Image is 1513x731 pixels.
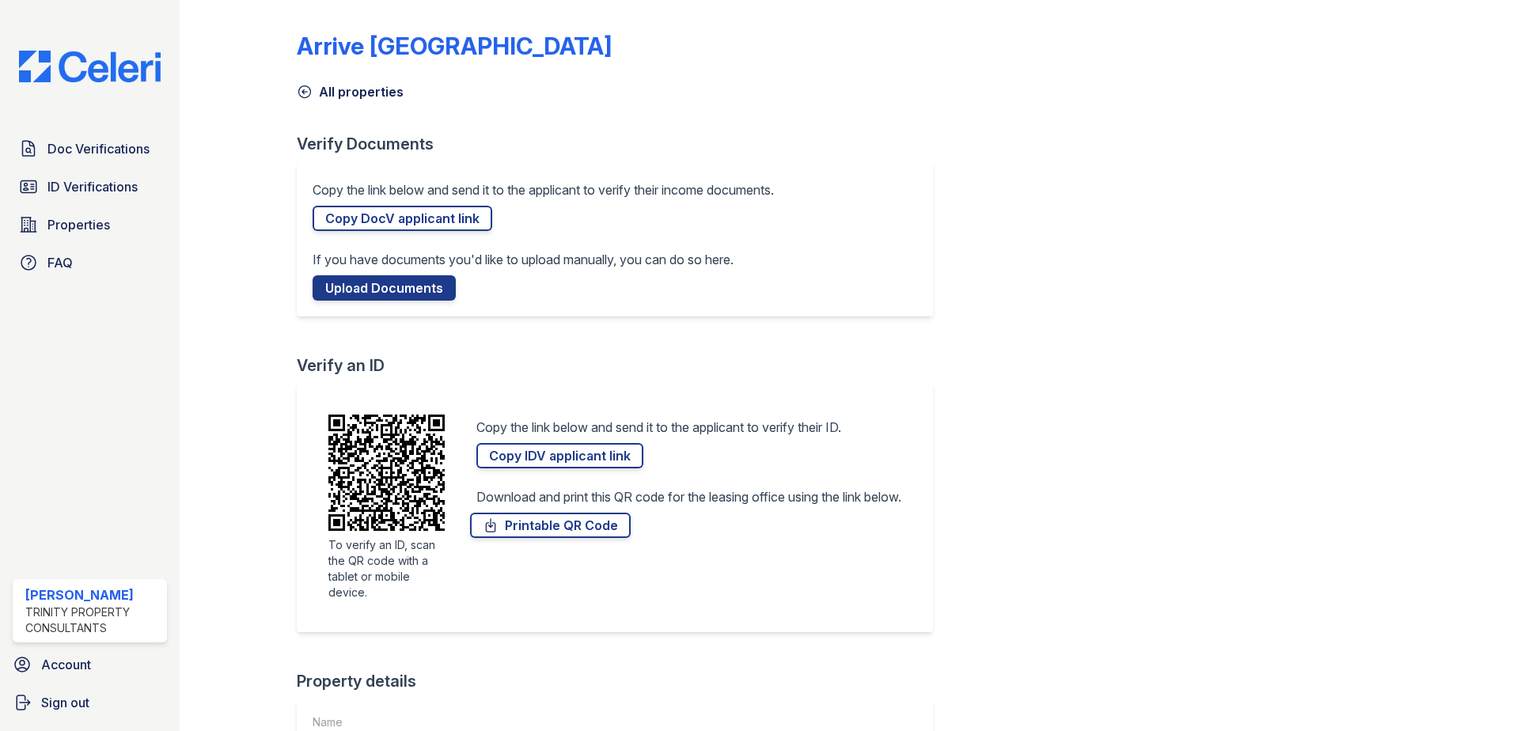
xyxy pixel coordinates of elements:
span: ID Verifications [47,177,138,196]
div: [PERSON_NAME] [25,585,161,604]
a: Upload Documents [313,275,456,301]
a: FAQ [13,247,167,278]
p: Copy the link below and send it to the applicant to verify their income documents. [313,180,774,199]
span: Sign out [41,693,89,712]
div: To verify an ID, scan the QR code with a tablet or mobile device. [328,537,445,600]
div: Name [313,714,503,730]
a: ID Verifications [13,171,167,203]
a: Printable QR Code [470,513,631,538]
a: Account [6,649,173,680]
img: CE_Logo_Blue-a8612792a0a2168367f1c8372b55b34899dd931a85d93a1a3d3e32e68fde9ad4.png [6,51,173,82]
a: Doc Verifications [13,133,167,165]
a: Properties [13,209,167,241]
div: Property details [297,670,946,692]
p: If you have documents you'd like to upload manually, you can do so here. [313,250,734,269]
span: Account [41,655,91,674]
div: Trinity Property Consultants [25,604,161,636]
span: Properties [47,215,110,234]
a: All properties [297,82,404,101]
div: Arrive [GEOGRAPHIC_DATA] [297,32,612,60]
span: FAQ [47,253,73,272]
p: Download and print this QR code for the leasing office using the link below. [476,487,901,506]
a: Copy IDV applicant link [476,443,643,468]
a: Sign out [6,687,173,718]
div: Verify an ID [297,354,946,377]
a: Copy DocV applicant link [313,206,492,231]
span: Doc Verifications [47,139,150,158]
div: Verify Documents [297,133,946,155]
p: Copy the link below and send it to the applicant to verify their ID. [476,418,841,437]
